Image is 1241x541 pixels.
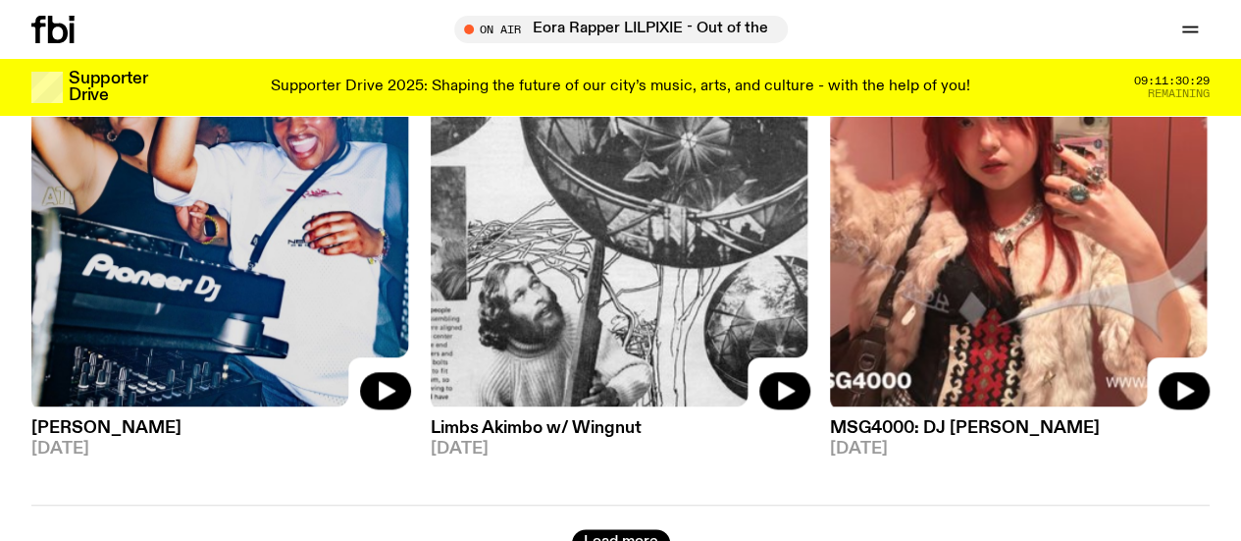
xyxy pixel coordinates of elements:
a: [PERSON_NAME][DATE] [31,410,411,458]
h3: Limbs Akimbo w/ Wingnut [431,420,810,437]
a: MSG4000: DJ [PERSON_NAME][DATE] [830,410,1210,458]
span: [DATE] [830,441,1210,458]
span: Remaining [1148,88,1210,99]
h3: MSG4000: DJ [PERSON_NAME] [830,420,1210,437]
h3: [PERSON_NAME] [31,420,411,437]
h3: Supporter Drive [69,71,147,104]
button: On AirEora Rapper LILPIXIE - Out of the Box w/ [PERSON_NAME] & [PERSON_NAME] [454,16,788,43]
span: [DATE] [431,441,810,458]
p: Supporter Drive 2025: Shaping the future of our city’s music, arts, and culture - with the help o... [271,79,970,96]
span: 09:11:30:29 [1134,76,1210,86]
span: [DATE] [31,441,411,458]
a: Limbs Akimbo w/ Wingnut[DATE] [431,410,810,458]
